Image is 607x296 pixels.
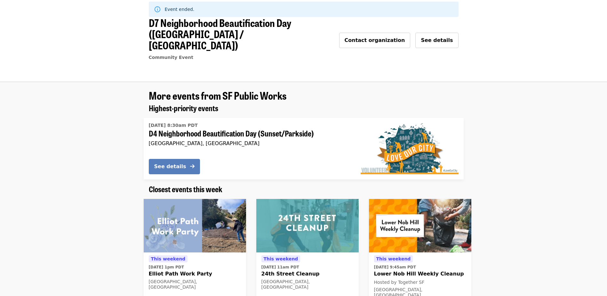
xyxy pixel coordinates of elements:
[339,33,411,48] button: Contact organization
[149,140,350,146] div: [GEOGRAPHIC_DATA], [GEOGRAPHIC_DATA]
[261,264,299,270] time: [DATE] 11am PDT
[374,270,466,278] span: Lower Nob Hill Weekly Cleanup
[144,199,246,253] img: Elliot Path Work Party organized by SF Public Works
[149,183,222,194] span: Closest events this week
[144,185,464,194] div: Closest events this week
[149,55,193,60] a: Community Event
[415,33,458,48] button: See details
[144,118,464,179] a: See details for "D4 Neighborhood Beautification Day (Sunset/Parkside)"
[149,102,218,113] span: Highest-priority events
[151,256,186,261] span: This weekend
[256,199,359,253] img: 24th Street Cleanup organized by SF Public Works
[154,163,186,170] div: See details
[261,279,354,290] div: [GEOGRAPHIC_DATA], [GEOGRAPHIC_DATA]
[261,270,354,278] span: 24th Street Cleanup
[421,37,453,43] span: See details
[165,7,195,12] span: Event ended.
[149,88,286,103] span: More events from SF Public Works
[149,159,200,174] button: See details
[376,256,411,261] span: This weekend
[264,256,298,261] span: This weekend
[149,15,291,53] span: D7 Neighborhood Beautification Day ([GEOGRAPHIC_DATA] / [GEOGRAPHIC_DATA])
[149,264,184,270] time: [DATE] 1pm PDT
[190,163,195,169] i: arrow-right icon
[149,122,198,129] time: [DATE] 8:30am PDT
[149,270,241,278] span: Elliot Path Work Party
[149,185,222,194] a: Closest events this week
[374,264,416,270] time: [DATE] 9:45am PDT
[149,129,350,138] span: D4 Neighborhood Beautification Day (Sunset/Parkside)
[374,280,425,285] span: Hosted by Together SF
[149,279,241,290] div: [GEOGRAPHIC_DATA], [GEOGRAPHIC_DATA]
[369,199,471,253] img: Lower Nob Hill Weekly Cleanup organized by Together SF
[361,123,459,174] img: D4 Neighborhood Beautification Day (Sunset/Parkside) organized by SF Public Works
[345,37,405,43] span: Contact organization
